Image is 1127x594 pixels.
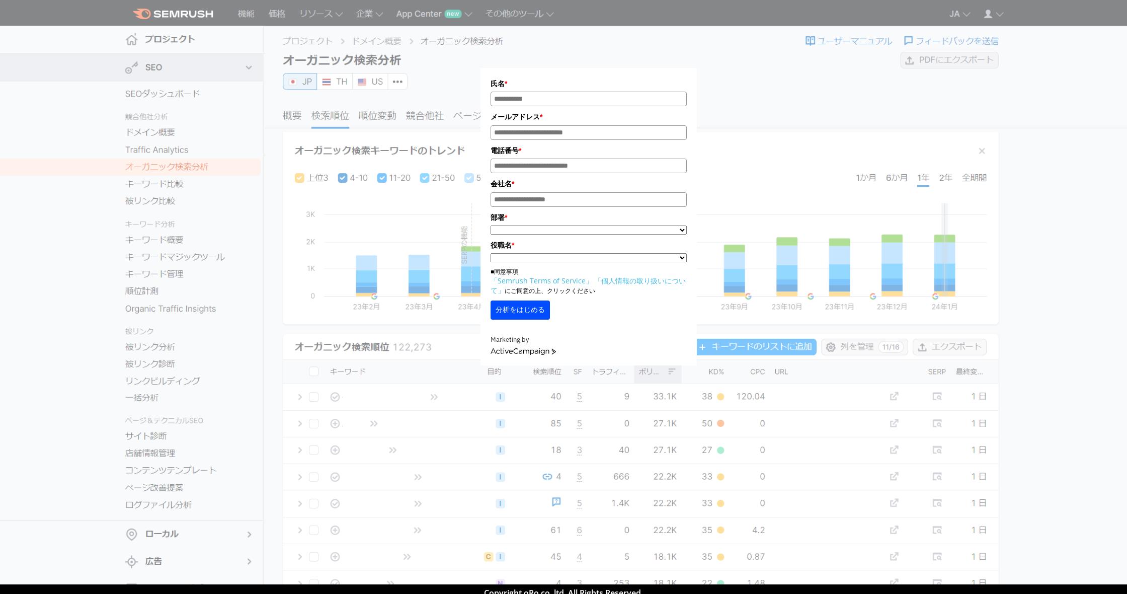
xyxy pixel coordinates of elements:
label: メールアドレス [491,111,687,122]
label: 電話番号 [491,145,687,156]
a: 「個人情報の取り扱いについて」 [491,276,686,295]
label: 役職名 [491,240,687,251]
button: 分析をはじめる [491,301,550,320]
a: 「Semrush Terms of Service」 [491,276,593,285]
label: 氏名 [491,78,687,89]
div: Marketing by [491,335,687,345]
label: 部署 [491,212,687,223]
label: 会社名 [491,178,687,189]
p: ■同意事項 にご同意の上、クリックください [491,267,687,295]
